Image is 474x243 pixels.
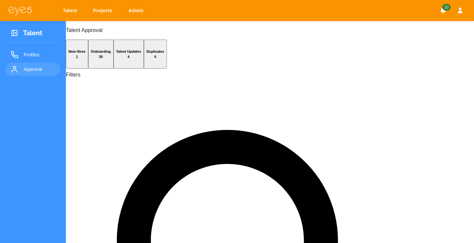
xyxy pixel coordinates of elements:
[124,5,150,17] a: Admin
[5,48,60,61] a: Profiles
[146,49,164,59] h6: Duplicates
[24,65,55,73] span: Approval
[152,55,159,59] span: 0
[5,63,60,76] a: Approval
[24,51,55,59] span: Profiles
[437,5,449,16] button: Notifications
[91,49,111,59] h6: Onboarding
[8,6,32,15] img: eye5
[73,55,81,59] span: 1
[59,5,84,17] a: Talent
[125,55,132,59] span: 4
[116,49,141,59] h6: Talent Updates
[68,49,86,59] h6: New Hires
[442,4,450,11] span: 10
[96,55,105,59] span: 30
[23,29,42,39] h3: Talent
[66,26,474,34] p: Talent Approval
[66,72,81,77] label: Filters
[89,5,119,17] a: Projects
